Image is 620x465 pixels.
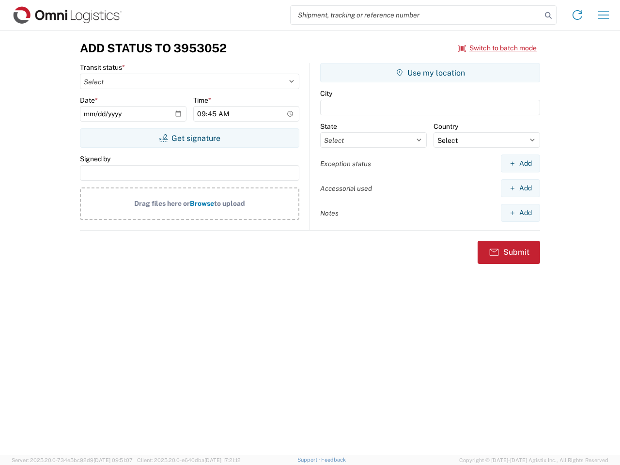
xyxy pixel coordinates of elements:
[478,241,540,264] button: Submit
[501,155,540,172] button: Add
[80,41,227,55] h3: Add Status to 3953052
[80,96,98,105] label: Date
[80,63,125,72] label: Transit status
[458,40,537,56] button: Switch to batch mode
[321,457,346,463] a: Feedback
[501,204,540,222] button: Add
[80,155,110,163] label: Signed by
[291,6,542,24] input: Shipment, tracking or reference number
[320,122,337,131] label: State
[320,184,372,193] label: Accessorial used
[501,179,540,197] button: Add
[12,457,133,463] span: Server: 2025.20.0-734e5bc92d9
[320,159,371,168] label: Exception status
[434,122,458,131] label: Country
[459,456,608,465] span: Copyright © [DATE]-[DATE] Agistix Inc., All Rights Reserved
[204,457,241,463] span: [DATE] 17:21:12
[320,63,540,82] button: Use my location
[137,457,241,463] span: Client: 2025.20.0-e640dba
[93,457,133,463] span: [DATE] 09:51:07
[190,200,214,207] span: Browse
[320,209,339,217] label: Notes
[297,457,322,463] a: Support
[214,200,245,207] span: to upload
[134,200,190,207] span: Drag files here or
[80,128,299,148] button: Get signature
[320,89,332,98] label: City
[193,96,211,105] label: Time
